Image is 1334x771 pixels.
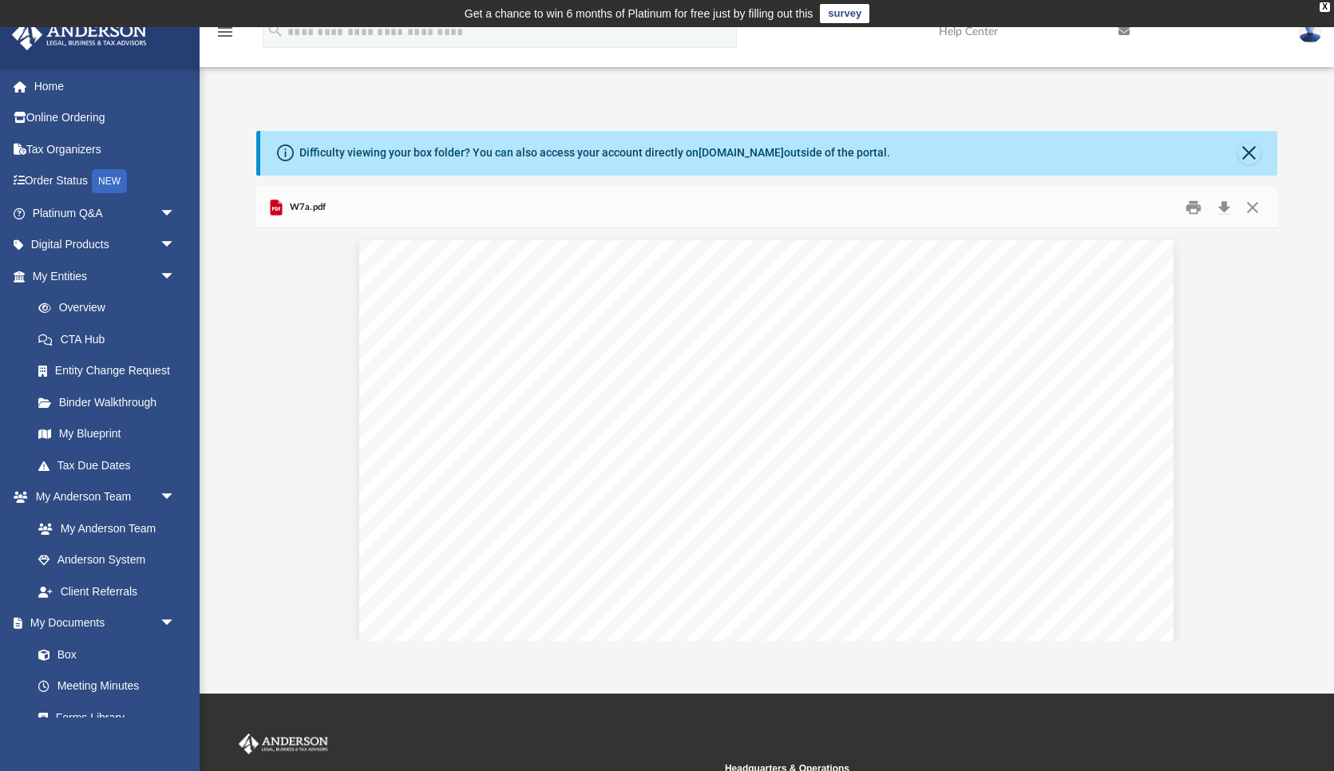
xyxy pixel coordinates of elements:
a: Forms Library [22,702,184,733]
div: Get a chance to win 6 months of Platinum for free just by filling out this [465,4,813,23]
span: arrow_drop_down [160,607,192,640]
i: search [267,22,284,39]
div: NEW [92,169,127,193]
a: My Documentsarrow_drop_down [11,607,192,639]
div: Document Viewer [256,228,1277,640]
span: arrow_drop_down [160,229,192,262]
a: Binder Walkthrough [22,386,200,418]
img: Anderson Advisors Platinum Portal [236,733,331,754]
a: [DOMAIN_NAME] [699,146,784,159]
a: Meeting Minutes [22,670,192,702]
a: Overview [22,292,200,324]
div: Preview [256,187,1277,641]
a: menu [216,30,235,42]
a: Anderson System [22,544,192,576]
a: My Entitiesarrow_drop_down [11,260,200,292]
button: Close [1238,195,1267,219]
a: My Anderson Team [22,512,184,544]
a: Entity Change Request [22,355,200,387]
a: Home [11,70,200,102]
button: Download [1209,195,1238,219]
a: Tax Organizers [11,133,200,165]
span: arrow_drop_down [160,481,192,514]
span: arrow_drop_down [160,260,192,293]
img: Anderson Advisors Platinum Portal [7,19,152,50]
button: Close [1238,142,1261,164]
i: menu [216,22,235,42]
img: User Pic [1298,20,1322,43]
div: Difficulty viewing your box folder? You can also access your account directly on outside of the p... [299,144,890,161]
a: Online Ordering [11,102,200,134]
a: Platinum Q&Aarrow_drop_down [11,197,200,229]
a: Tax Due Dates [22,449,200,481]
a: CTA Hub [22,323,200,355]
button: Print [1178,195,1210,219]
a: Box [22,639,184,670]
span: arrow_drop_down [160,197,192,230]
a: My Blueprint [22,418,192,450]
span: W7a.pdf [286,200,326,215]
a: Client Referrals [22,575,192,607]
a: My Anderson Teamarrow_drop_down [11,481,192,513]
a: Digital Productsarrow_drop_down [11,229,200,261]
a: Order StatusNEW [11,165,200,198]
div: close [1320,2,1330,12]
a: survey [820,4,869,23]
div: File preview [256,228,1277,640]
